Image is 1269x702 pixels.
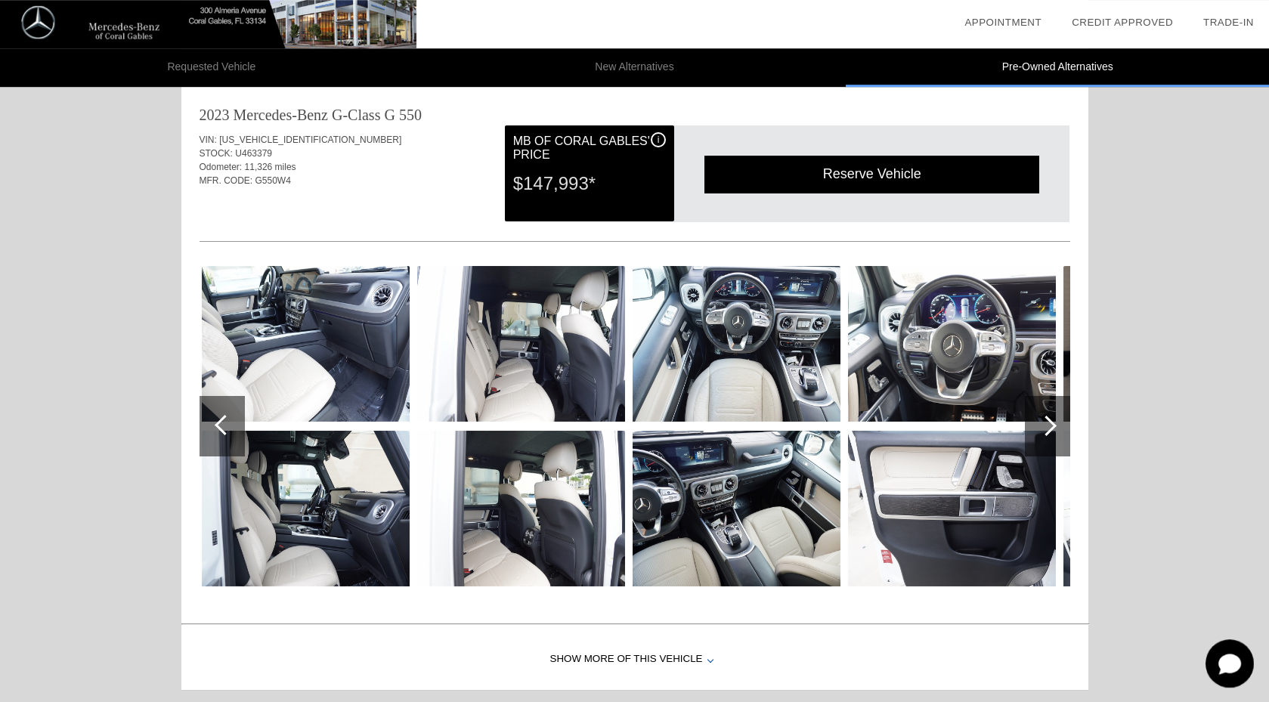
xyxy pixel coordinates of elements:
div: Show More of this Vehicle [181,629,1088,690]
div: i [651,132,666,147]
div: MB of Coral Gables' Price [513,132,666,164]
img: image.aspx [202,266,410,422]
span: MFR. CODE: [200,175,253,186]
img: image.aspx [848,431,1056,586]
div: G 550 [384,104,421,125]
li: Pre-Owned Alternatives [846,48,1269,87]
a: Credit Approved [1072,17,1173,28]
div: $147,993* [513,164,666,203]
span: [US_VEHICLE_IDENTIFICATION_NUMBER] [219,135,401,145]
img: image.aspx [633,266,840,422]
span: Odometer: [200,162,243,172]
span: G550W4 [255,175,291,186]
a: Trade-In [1203,17,1254,28]
button: Toggle Chat Window [1206,639,1254,688]
img: image.aspx [633,431,840,586]
a: Appointment [964,17,1042,28]
img: image.aspx [202,431,410,586]
img: image.aspx [848,266,1056,422]
div: Quoted on [DATE] 11:17:58 AM [200,196,1070,221]
span: STOCK: [200,148,233,159]
li: New Alternatives [423,48,847,87]
div: 2023 Mercedes-Benz G-Class [200,104,381,125]
span: U463379 [235,148,272,159]
span: VIN: [200,135,217,145]
svg: Start Chat [1206,639,1254,688]
span: 11,326 miles [245,162,296,172]
img: image.aspx [417,266,625,422]
img: image.aspx [417,431,625,586]
div: Reserve Vehicle [704,156,1039,193]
